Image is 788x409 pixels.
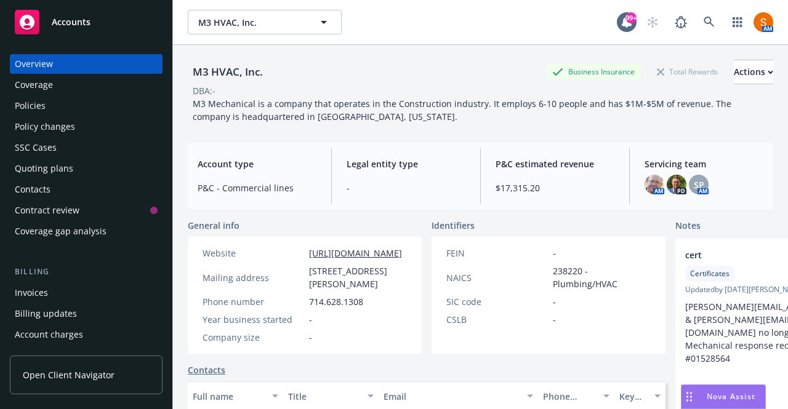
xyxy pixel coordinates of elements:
[619,390,647,403] div: Key contact
[10,201,163,220] a: Contract review
[15,159,73,178] div: Quoting plans
[10,180,163,199] a: Contacts
[707,391,755,402] span: Nova Assist
[681,385,697,408] div: Drag to move
[697,10,722,34] a: Search
[309,264,407,290] span: [STREET_ADDRESS][PERSON_NAME]
[645,157,763,170] span: Servicing team
[288,390,360,403] div: Title
[651,64,724,79] div: Total Rewards
[667,175,686,194] img: photo
[15,283,48,303] div: Invoices
[193,84,215,97] div: DBA: -
[15,201,79,220] div: Contract review
[10,283,163,303] a: Invoices
[553,295,556,308] span: -
[754,12,773,32] img: photo
[193,390,265,403] div: Full name
[203,313,304,326] div: Year business started
[10,304,163,324] a: Billing updates
[10,75,163,95] a: Coverage
[694,178,704,191] span: SP
[640,10,665,34] a: Start snowing
[690,268,730,279] span: Certificates
[734,60,773,84] button: Actions
[553,264,651,290] span: 238220 - Plumbing/HVAC
[546,64,641,79] div: Business Insurance
[553,247,556,260] span: -
[10,325,163,344] a: Account charges
[446,271,548,284] div: NAICS
[10,159,163,178] a: Quoting plans
[543,390,596,403] div: Phone number
[309,247,402,259] a: [URL][DOMAIN_NAME]
[188,219,239,232] span: General info
[309,331,312,344] span: -
[347,181,465,194] span: -
[309,313,312,326] span: -
[347,157,465,170] span: Legal entity type
[10,221,163,241] a: Coverage gap analysis
[203,271,304,284] div: Mailing address
[553,313,556,326] span: -
[198,181,316,194] span: P&C - Commercial lines
[669,10,693,34] a: Report a Bug
[52,17,90,27] span: Accounts
[309,295,363,308] span: 714.628.1308
[15,221,107,241] div: Coverage gap analysis
[15,54,53,74] div: Overview
[203,247,304,260] div: Website
[188,10,342,34] button: M3 HVAC, Inc.
[681,384,766,409] button: Nova Assist
[446,247,548,260] div: FEIN
[15,75,53,95] div: Coverage
[675,219,701,234] span: Notes
[625,12,637,23] div: 99+
[15,304,77,324] div: Billing updates
[193,98,734,122] span: M3 Mechanical is a company that operates in the Construction industry. It employs 6-10 people and...
[10,117,163,137] a: Policy changes
[432,219,475,232] span: Identifiers
[10,5,163,39] a: Accounts
[725,10,750,34] a: Switch app
[15,96,46,116] div: Policies
[198,16,305,29] span: M3 HVAC, Inc.
[496,181,614,194] span: $17,315.20
[198,157,316,170] span: Account type
[10,138,163,157] a: SSC Cases
[15,325,83,344] div: Account charges
[446,313,548,326] div: CSLB
[10,266,163,278] div: Billing
[384,390,520,403] div: Email
[188,64,268,80] div: M3 HVAC, Inc.
[645,175,664,194] img: photo
[203,295,304,308] div: Phone number
[15,138,57,157] div: SSC Cases
[446,295,548,308] div: SIC code
[188,363,225,376] a: Contacts
[15,180,50,199] div: Contacts
[10,54,163,74] a: Overview
[10,96,163,116] a: Policies
[23,368,115,381] span: Open Client Navigator
[15,117,75,137] div: Policy changes
[496,157,614,170] span: P&C estimated revenue
[203,331,304,344] div: Company size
